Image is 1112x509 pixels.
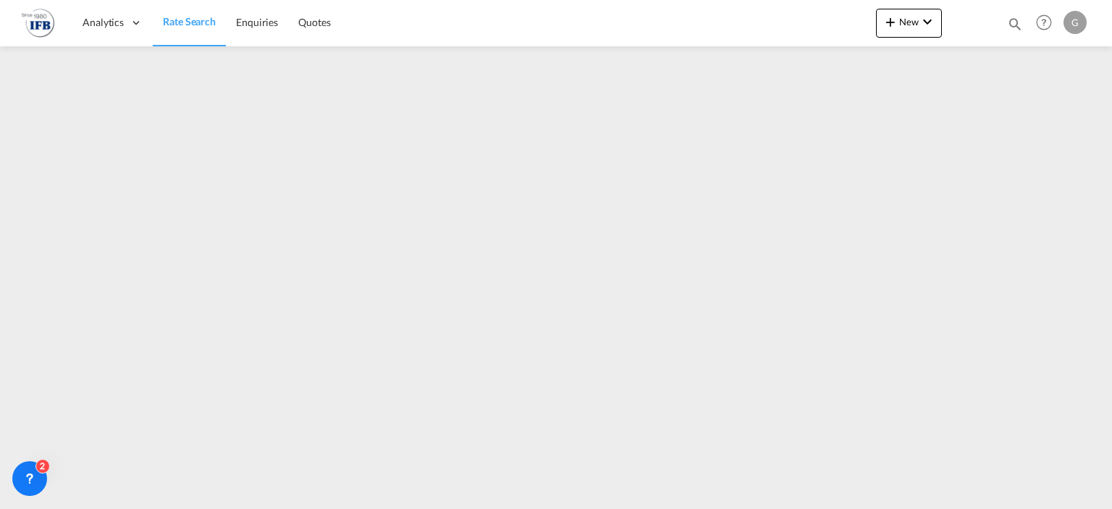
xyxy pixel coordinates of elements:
[1007,16,1023,32] md-icon: icon-magnify
[1063,11,1087,34] div: G
[83,15,124,30] span: Analytics
[1007,16,1023,38] div: icon-magnify
[876,9,942,38] button: icon-plus 400-fgNewicon-chevron-down
[919,13,936,30] md-icon: icon-chevron-down
[163,15,216,28] span: Rate Search
[882,16,936,28] span: New
[882,13,899,30] md-icon: icon-plus 400-fg
[1032,10,1063,36] div: Help
[236,16,278,28] span: Enquiries
[298,16,330,28] span: Quotes
[22,7,54,39] img: de31bbe0256b11eebba44b54815f083d.png
[1032,10,1056,35] span: Help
